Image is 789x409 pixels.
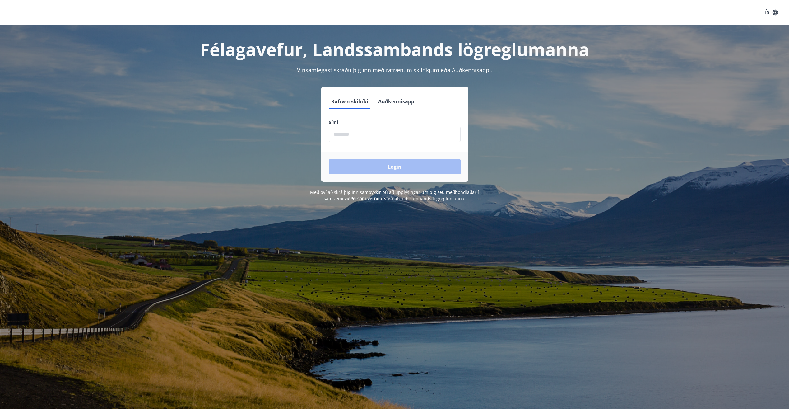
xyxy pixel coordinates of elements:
button: Rafræn skilríki [329,94,371,109]
span: Vinsamlegast skráðu þig inn með rafrænum skilríkjum eða Auðkennisappi. [297,66,492,74]
h1: Félagavefur, Landssambands lögreglumanna [178,37,611,61]
a: Persónuverndarstefna [350,195,397,201]
label: Sími [329,119,461,125]
span: Með því að skrá þig inn samþykkir þú að upplýsingar um þig séu meðhöndlaðar í samræmi við Landssa... [310,189,479,201]
button: Auðkennisapp [376,94,417,109]
button: ÍS [762,7,782,18]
